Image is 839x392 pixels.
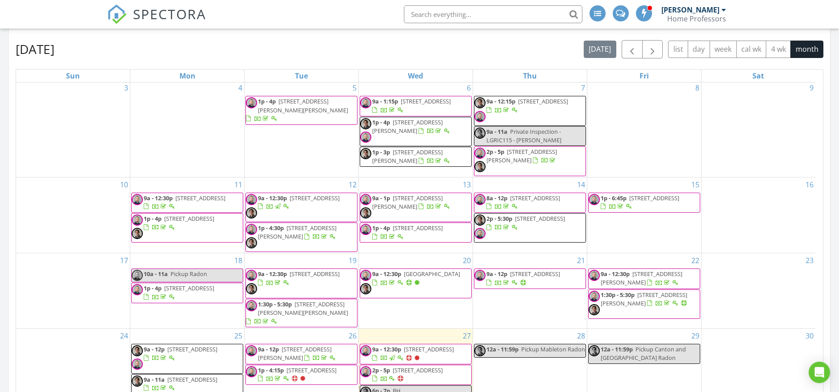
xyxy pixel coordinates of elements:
[689,253,701,268] a: Go to August 22, 2025
[601,291,635,299] span: 1:30p - 5:30p
[404,5,582,23] input: Search everything...
[629,194,679,202] span: [STREET_ADDRESS]
[246,207,257,219] img: paulkirby.jpeg
[372,194,390,202] span: 9a - 1p
[360,132,371,143] img: clarkjones.jpeg
[766,41,791,58] button: 4 wk
[372,148,443,165] span: [STREET_ADDRESS][PERSON_NAME]
[258,97,348,114] span: [STREET_ADDRESS][PERSON_NAME][PERSON_NAME]
[164,284,214,292] span: [STREET_ADDRESS]
[132,194,143,205] img: clarkjones.jpeg
[601,291,688,307] a: 1:30p - 5:30p [STREET_ADDRESS][PERSON_NAME]
[245,81,359,177] td: Go to August 5, 2025
[401,97,451,105] span: [STREET_ADDRESS]
[258,345,337,362] a: 9a - 12p [STREET_ADDRESS][PERSON_NAME]
[246,283,257,294] img: paulkirby.jpeg
[118,329,130,343] a: Go to August 24, 2025
[130,81,245,177] td: Go to August 4, 2025
[372,148,451,165] a: 1p - 3p [STREET_ADDRESS][PERSON_NAME]
[144,375,217,392] a: 9a - 11a [STREET_ADDRESS]
[474,97,486,108] img: paulkirby.jpeg
[486,215,512,223] span: 2p - 5:30p
[175,194,225,202] span: [STREET_ADDRESS]
[246,300,348,325] a: 1:30p - 5:30p [STREET_ADDRESS][PERSON_NAME][PERSON_NAME]
[144,345,165,353] span: 9a - 12p
[233,329,244,343] a: Go to August 25, 2025
[347,253,358,268] a: Go to August 19, 2025
[351,81,358,95] a: Go to August 5, 2025
[601,345,633,353] span: 12a - 11:59p
[372,118,390,126] span: 1p - 4p
[360,96,472,116] a: 9a - 1:15p [STREET_ADDRESS]
[474,228,486,239] img: clarkjones.jpeg
[474,161,486,172] img: paulkirby.jpeg
[16,177,130,253] td: Go to August 10, 2025
[589,194,600,205] img: clarkjones.jpeg
[474,193,586,213] a: 8a - 12p [STREET_ADDRESS]
[486,194,560,210] a: 8a - 12p [STREET_ADDRESS]
[710,41,737,58] button: week
[372,97,451,114] a: 9a - 1:15p [STREET_ADDRESS]
[360,193,472,222] a: 9a - 1p [STREET_ADDRESS][PERSON_NAME]
[790,41,823,58] button: month
[587,177,701,253] td: Go to August 15, 2025
[258,345,332,362] span: [STREET_ADDRESS][PERSON_NAME]
[246,366,257,377] img: clarkjones.jpeg
[258,345,279,353] span: 9a - 12p
[258,224,337,240] a: 1p - 4:30p [STREET_ADDRESS][PERSON_NAME]
[372,97,398,105] span: 9a - 1:15p
[245,299,357,328] a: 1:30p - 5:30p [STREET_ADDRESS][PERSON_NAME][PERSON_NAME]
[587,253,701,329] td: Go to August 22, 2025
[601,291,687,307] span: [STREET_ADDRESS][PERSON_NAME]
[486,194,507,202] span: 8a - 12p
[107,4,127,24] img: The Best Home Inspection Software - Spectora
[118,177,130,192] a: Go to August 10, 2025
[404,345,454,353] span: [STREET_ADDRESS]
[360,365,472,385] a: 2p - 5p [STREET_ADDRESS]
[132,228,143,239] img: paulkirby.jpeg
[486,128,561,144] span: Private Inspection - LGRIC115 - [PERSON_NAME]
[486,148,557,164] a: 2p - 5p [STREET_ADDRESS][PERSON_NAME]
[808,81,815,95] a: Go to August 9, 2025
[701,81,815,177] td: Go to August 9, 2025
[668,41,688,58] button: list
[131,344,243,373] a: 9a - 12p [STREET_ADDRESS]
[245,223,357,252] a: 1p - 4:30p [STREET_ADDRESS][PERSON_NAME]
[372,345,401,353] span: 9a - 12:30p
[575,177,587,192] a: Go to August 14, 2025
[293,70,310,82] a: Tuesday
[359,253,473,329] td: Go to August 20, 2025
[751,70,766,82] a: Saturday
[486,270,560,286] a: 9a - 12p [STREET_ADDRESS]
[360,223,472,243] a: 1p - 4p [STREET_ADDRESS]
[132,375,143,387] img: paulkirby.jpeg
[107,12,206,31] a: SPECTORA
[167,375,217,384] span: [STREET_ADDRESS]
[233,253,244,268] a: Go to August 18, 2025
[601,270,682,286] span: [STREET_ADDRESS][PERSON_NAME]
[486,215,565,231] a: 2p - 5:30p [STREET_ADDRESS]
[16,253,130,329] td: Go to August 17, 2025
[465,81,473,95] a: Go to August 6, 2025
[167,345,217,353] span: [STREET_ADDRESS]
[258,194,340,210] a: 9a - 12:30p [STREET_ADDRESS]
[360,147,472,167] a: 1p - 3p [STREET_ADDRESS][PERSON_NAME]
[587,81,701,177] td: Go to August 8, 2025
[245,253,359,329] td: Go to August 19, 2025
[372,194,451,210] a: 9a - 1p [STREET_ADDRESS][PERSON_NAME]
[804,329,815,343] a: Go to August 30, 2025
[518,97,568,105] span: [STREET_ADDRESS]
[258,224,284,232] span: 1p - 4:30p
[245,193,357,222] a: 9a - 12:30p [STREET_ADDRESS]
[360,268,472,298] a: 9a - 12:30p [GEOGRAPHIC_DATA]
[290,270,340,278] span: [STREET_ADDRESS]
[360,366,371,377] img: clarkjones.jpeg
[118,253,130,268] a: Go to August 17, 2025
[133,4,206,23] span: SPECTORA
[258,97,276,105] span: 1p - 4p
[601,194,627,202] span: 1p - 6:45p
[144,345,217,362] a: 9a - 12p [STREET_ADDRESS]
[130,253,245,329] td: Go to August 18, 2025
[246,237,257,248] img: paulkirby.jpeg
[474,111,486,122] img: clarkjones.jpeg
